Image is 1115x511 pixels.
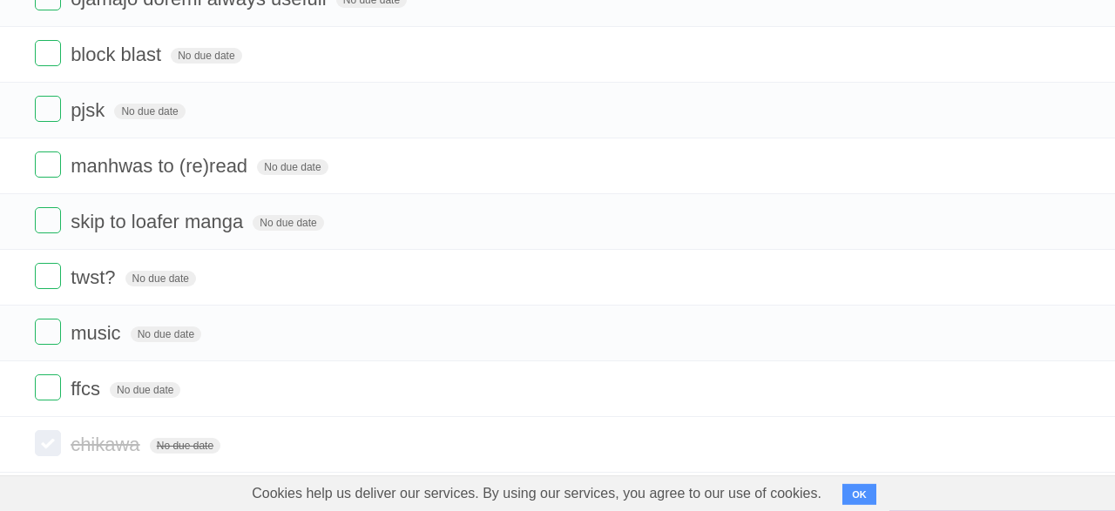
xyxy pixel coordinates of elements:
[35,151,61,178] label: Done
[71,155,252,177] span: manhwas to (re)read
[110,382,180,398] span: No due date
[71,211,247,232] span: skip to loafer manga
[35,40,61,66] label: Done
[71,266,119,288] span: twst?
[71,434,144,455] span: chikawa
[71,44,166,65] span: block blast
[71,322,125,344] span: music
[842,484,876,505] button: OK
[71,378,105,400] span: ffcs
[253,215,323,231] span: No due date
[35,374,61,400] label: Done
[257,159,328,175] span: No due date
[131,326,201,342] span: No due date
[71,99,109,121] span: pjsk
[35,96,61,122] label: Done
[234,476,839,511] span: Cookies help us deliver our services. By using our services, you agree to our use of cookies.
[35,319,61,345] label: Done
[35,263,61,289] label: Done
[35,430,61,456] label: Done
[150,438,220,454] span: No due date
[114,104,185,119] span: No due date
[125,271,196,286] span: No due date
[171,48,241,64] span: No due date
[35,207,61,233] label: Done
